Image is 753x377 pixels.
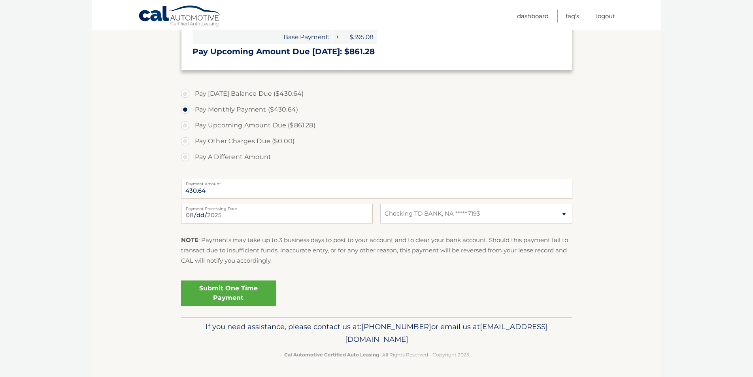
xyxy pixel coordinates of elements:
a: Dashboard [517,9,549,23]
a: Logout [596,9,615,23]
a: Cal Automotive [138,5,221,28]
strong: NOTE [181,236,198,244]
label: Pay A Different Amount [181,149,572,165]
span: + [333,30,341,44]
label: Pay Monthly Payment ($430.64) [181,102,572,117]
p: - All Rights Reserved - Copyright 2025 [186,350,567,359]
span: [EMAIL_ADDRESS][DOMAIN_NAME] [345,322,548,344]
input: Payment Amount [181,179,572,199]
span: [PHONE_NUMBER] [361,322,431,331]
span: $395.08 [341,30,377,44]
p: If you need assistance, please contact us at: or email us at [186,320,567,346]
strong: Cal Automotive Certified Auto Leasing [284,352,379,358]
label: Pay Upcoming Amount Due ($861.28) [181,117,572,133]
p: : Payments may take up to 3 business days to post to your account and to clear your bank account.... [181,235,572,266]
a: FAQ's [566,9,579,23]
a: Submit One Time Payment [181,280,276,306]
label: Payment Processing Date [181,204,373,210]
label: Pay Other Charges Due ($0.00) [181,133,572,149]
h3: Pay Upcoming Amount Due [DATE]: $861.28 [192,47,561,57]
label: Payment Amount [181,179,572,185]
input: Payment Date [181,204,373,224]
span: Base Payment: [192,30,332,44]
label: Pay [DATE] Balance Due ($430.64) [181,86,572,102]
